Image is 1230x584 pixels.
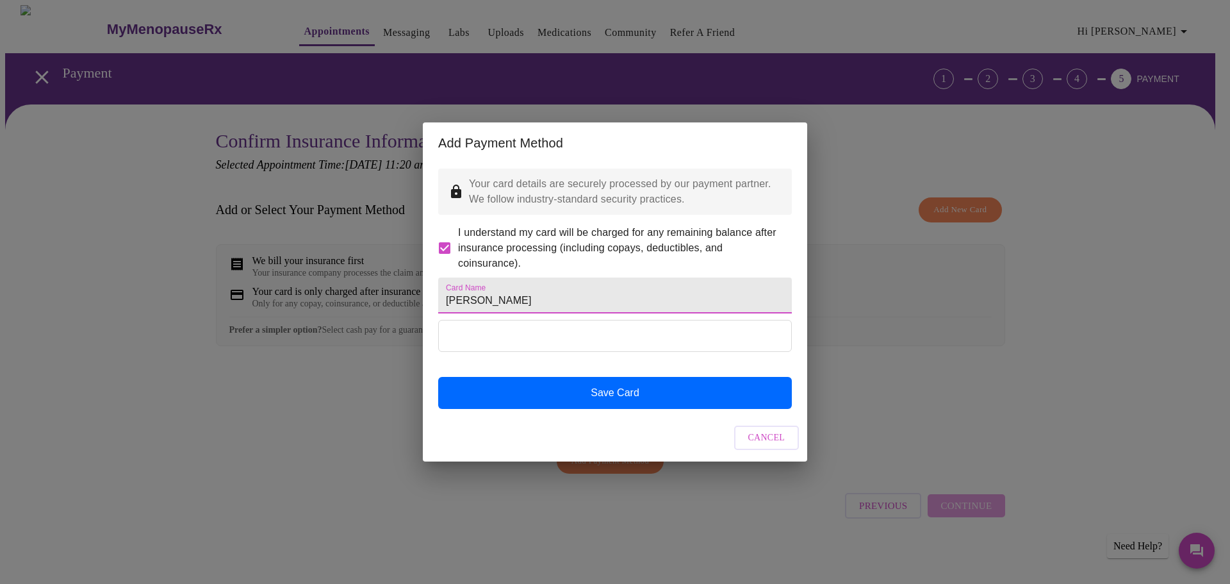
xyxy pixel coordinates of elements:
[438,377,792,409] button: Save Card
[469,176,782,207] p: Your card details are securely processed by our payment partner. We follow industry-standard secu...
[438,133,792,153] h2: Add Payment Method
[748,430,785,446] span: Cancel
[439,321,791,351] iframe: Secure Credit Card Form
[734,426,799,451] button: Cancel
[458,225,782,271] span: I understand my card will be charged for any remaining balance after insurance processing (includ...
